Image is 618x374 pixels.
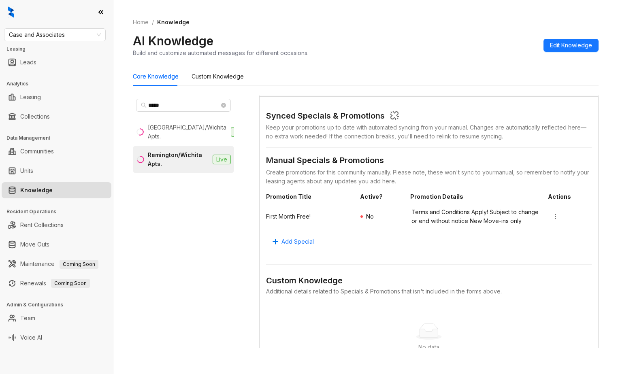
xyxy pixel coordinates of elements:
span: close-circle [221,103,226,108]
a: Rent Collections [20,217,64,233]
li: Knowledge [2,182,111,198]
button: Add Special [266,235,320,248]
li: / [152,18,154,27]
h2: AI Knowledge [133,33,213,49]
span: Case and Associates [9,29,101,41]
span: No [366,213,374,220]
div: Manual Specials & Promotions [266,154,592,168]
a: Voice AI [20,329,42,346]
h3: Admin & Configurations [6,301,113,308]
div: Core Knowledge [133,72,179,81]
div: No data [276,343,582,352]
span: Live [231,127,249,137]
div: Custom Knowledge [266,274,592,287]
li: Communities [2,143,111,159]
span: Actions [548,192,592,201]
div: Build and customize automated messages for different occasions. [133,49,309,57]
div: Keep your promotions up to date with automated syncing from your manual . Changes are automatical... [266,123,592,141]
div: [GEOGRAPHIC_DATA]/Wichita Apts. [148,123,228,141]
li: Leads [2,54,111,70]
li: Team [2,310,111,326]
a: Knowledge [20,182,53,198]
h3: Leasing [6,45,113,53]
h3: Resident Operations [6,208,113,215]
span: Coming Soon [51,279,90,288]
span: Add Special [281,237,314,246]
button: Edit Knowledge [543,39,599,52]
h3: Analytics [6,80,113,87]
span: Promotion Title [266,192,354,201]
li: Move Outs [2,236,111,253]
a: Leasing [20,89,41,105]
div: Create promotions for this community manually. Please note, these won't sync to your manual , so ... [266,168,592,186]
a: Units [20,163,33,179]
span: search [141,102,147,108]
a: Collections [20,108,50,125]
a: Leads [20,54,36,70]
a: Communities [20,143,54,159]
span: Coming Soon [60,260,98,269]
span: Active? [360,192,404,201]
li: Rent Collections [2,217,111,233]
div: Synced Specials & Promotions [266,110,385,123]
span: Live [213,155,231,164]
img: logo [8,6,14,18]
a: Team [20,310,35,326]
span: Promotion Details [410,192,541,201]
a: RenewalsComing Soon [20,275,90,291]
a: Home [131,18,150,27]
li: Units [2,163,111,179]
span: more [552,213,558,220]
span: First Month Free! [266,212,352,221]
li: Renewals [2,275,111,291]
li: Maintenance [2,256,111,272]
span: Edit Knowledge [550,41,592,50]
li: Leasing [2,89,111,105]
li: Voice AI [2,329,111,346]
span: Knowledge [157,19,190,25]
div: Remington/Wichita Apts. [148,151,209,168]
div: Custom Knowledge [192,72,244,81]
div: Additional details related to Specials & Promotions that isn't included in the forms above. [266,287,592,296]
a: Move Outs [20,236,49,253]
h3: Data Management [6,134,113,142]
span: Terms and Conditions Apply! Subject to change or end without notice New Move-ins only [411,208,541,225]
li: Collections [2,108,111,125]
